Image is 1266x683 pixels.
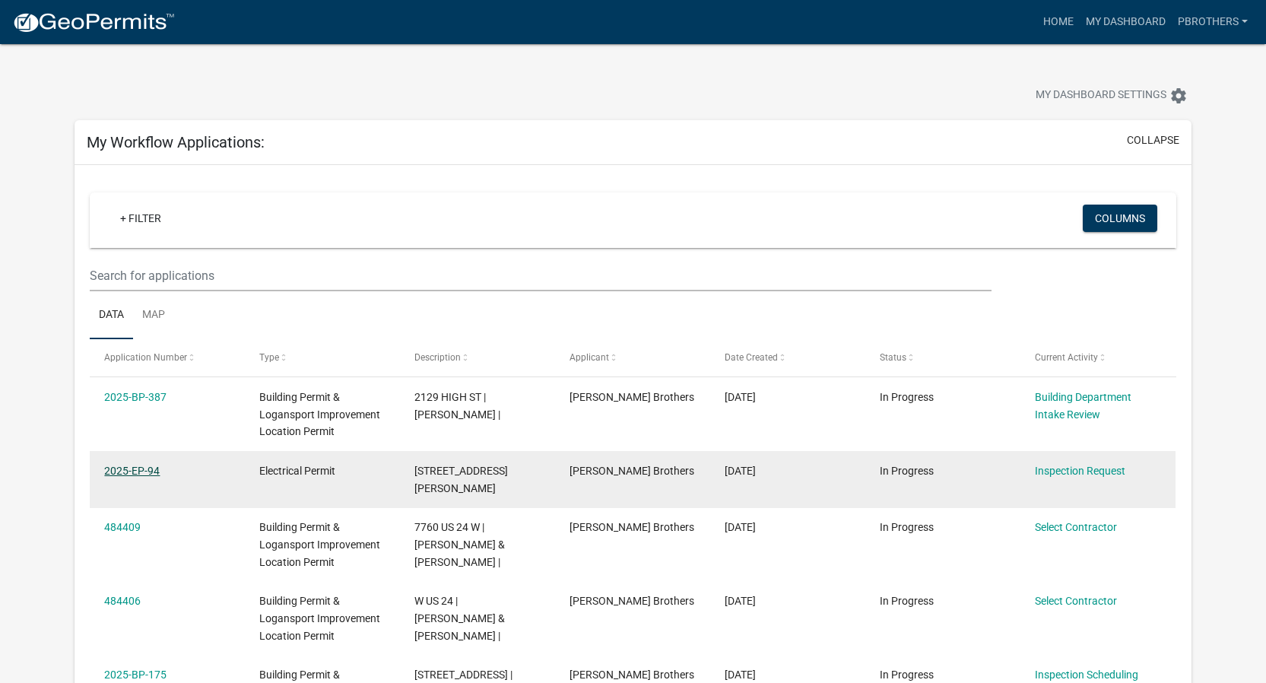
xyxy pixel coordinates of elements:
span: In Progress [880,595,934,607]
a: Home [1037,8,1080,37]
h5: My Workflow Applications: [87,133,265,151]
span: W US 24 | Dishon, David & Rebecca | [414,595,505,642]
span: Status [880,352,906,363]
span: Peterman Brothers [570,391,694,403]
span: 09/26/2025 [725,595,756,607]
span: Applicant [570,352,609,363]
span: 10/07/2025 [725,465,756,477]
i: settings [1169,87,1188,105]
span: In Progress [880,465,934,477]
span: 7760 US 24 W | Dishon, David & Rebecca | [414,521,505,568]
span: Peterman Brothers [570,465,694,477]
a: My Dashboard [1080,8,1172,37]
a: Map [133,291,174,340]
datatable-header-cell: Applicant [555,339,710,376]
span: Date Created [725,352,778,363]
datatable-header-cell: Current Activity [1020,339,1176,376]
span: 10/13/2025 [725,391,756,403]
span: In Progress [880,669,934,681]
input: Search for applications [90,260,991,291]
span: Type [259,352,279,363]
a: + Filter [108,205,173,232]
a: 2025-BP-387 [104,391,167,403]
a: 484406 [104,595,141,607]
a: pbrothers [1172,8,1254,37]
span: Peterman Brothers [570,521,694,533]
a: 484409 [104,521,141,533]
span: In Progress [880,391,934,403]
a: Data [90,291,133,340]
a: Inspection Request [1035,465,1125,477]
span: Peterman Brothers [570,595,694,607]
span: Peterman Brothers [570,669,694,681]
datatable-header-cell: Status [865,339,1020,376]
a: Inspection Scheduling [1035,669,1138,681]
datatable-header-cell: Type [245,339,400,376]
datatable-header-cell: Application Number [90,339,245,376]
span: Building Permit & Logansport Improvement Location Permit [259,521,380,568]
a: 2025-EP-94 [104,465,160,477]
button: My Dashboard Settingssettings [1023,81,1200,110]
span: My Dashboard Settings [1036,87,1166,105]
a: 2025-BP-175 [104,669,167,681]
a: Select Contractor [1035,521,1117,533]
a: Select Contractor [1035,595,1117,607]
button: Columns [1083,205,1157,232]
span: 2129 HIGH ST | Elkins, Heidi Dell | [414,391,500,421]
span: Building Permit & Logansport Improvement Location Permit [259,391,380,438]
span: Description [414,352,461,363]
span: 06/06/2025 [725,669,756,681]
a: Building Department Intake Review [1035,391,1131,421]
span: Building Permit & Logansport Improvement Location Permit [259,595,380,642]
button: collapse [1127,132,1179,148]
span: Electrical Permit [259,465,335,477]
span: Application Number [104,352,187,363]
span: 09/26/2025 [725,521,756,533]
span: In Progress [880,521,934,533]
span: Current Activity [1035,352,1098,363]
datatable-header-cell: Date Created [710,339,865,376]
datatable-header-cell: Description [400,339,555,376]
span: 732 GLENWAY DR Matson, Jamie [414,465,508,494]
